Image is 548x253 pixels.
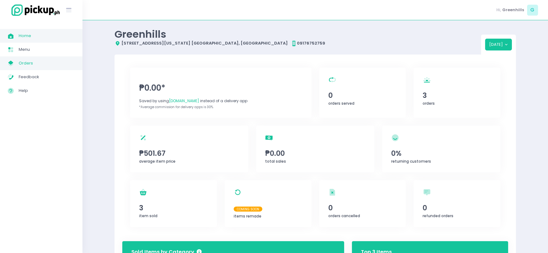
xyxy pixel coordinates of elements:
[8,3,61,17] img: logo
[265,159,286,164] span: total sales
[139,213,157,218] span: item sold
[423,213,454,218] span: refunded orders
[234,213,261,219] span: items remade
[169,98,199,103] span: [DOMAIN_NAME]
[328,90,397,101] span: 0
[115,40,481,46] div: [STREET_ADDRESS][US_STATE] [GEOGRAPHIC_DATA], [GEOGRAPHIC_DATA] 09176752759
[382,126,500,172] a: 0%returning customers
[423,90,491,101] span: 3
[139,98,302,104] div: Saved by using instead of a delivery app
[130,126,248,172] a: ₱501.67average item price
[139,105,213,109] span: *Average commission for delivery apps is 30%
[328,213,360,218] span: orders cancelled
[527,5,538,16] span: G
[485,39,512,50] button: [DATE]
[414,68,500,118] a: 3orders
[139,148,239,159] span: ₱501.67
[139,203,208,213] span: 3
[256,126,374,172] a: ₱0.00total sales
[423,203,491,213] span: 0
[139,82,302,94] span: ₱0.00*
[19,73,75,81] span: Feedback
[139,159,176,164] span: average item price
[319,68,406,118] a: 0orders served
[423,101,435,106] span: orders
[502,7,524,13] span: Greenhills
[19,45,75,54] span: Menu
[19,87,75,95] span: Help
[414,180,500,227] a: 0refunded orders
[319,180,406,227] a: 0orders cancelled
[130,180,217,227] a: 3item sold
[265,148,365,159] span: ₱0.00
[19,59,75,67] span: Orders
[391,159,431,164] span: returning customers
[19,32,75,40] span: Home
[115,28,481,40] div: Greenhills
[328,203,397,213] span: 0
[328,101,354,106] span: orders served
[234,207,262,212] span: Coming Soon
[391,148,491,159] span: 0%
[497,7,501,13] span: Hi,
